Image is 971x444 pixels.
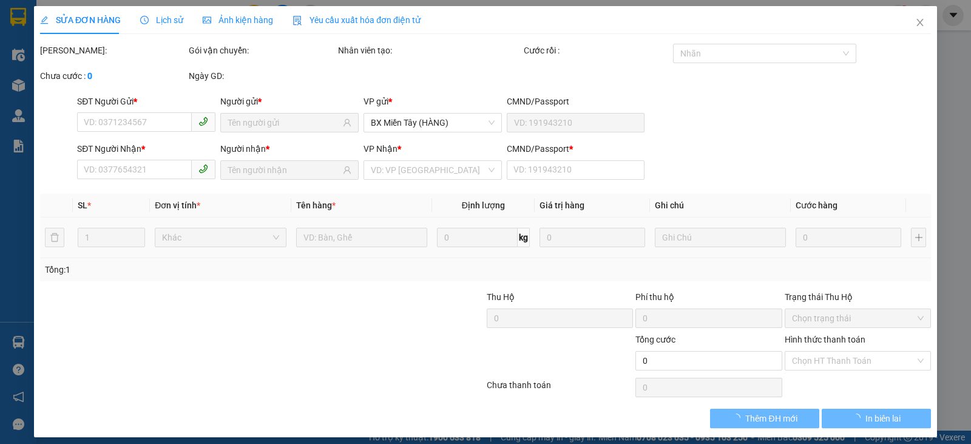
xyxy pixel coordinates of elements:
[296,200,336,210] span: Tên hàng
[796,200,837,210] span: Cước hàng
[507,113,645,132] input: VD: 191943210
[40,44,186,57] div: [PERSON_NAME]:
[189,44,335,57] div: Gói vận chuyển:
[343,166,351,174] span: user
[293,16,302,26] img: icon
[228,163,340,177] input: Tên người nhận
[540,228,645,247] input: 0
[462,200,505,210] span: Định lượng
[710,409,819,428] button: Thêm ĐH mới
[507,142,645,155] div: CMND/Passport
[203,15,273,25] span: Ảnh kiện hàng
[343,118,351,127] span: user
[77,95,215,108] div: SĐT Người Gửi
[487,292,515,302] span: Thu Hộ
[40,15,121,25] span: SỬA ĐƠN HÀNG
[220,142,359,155] div: Người nhận
[796,228,901,247] input: 0
[915,18,925,27] span: close
[635,335,675,344] span: Tổng cước
[162,228,279,247] span: Khác
[45,228,64,247] button: delete
[189,69,335,83] div: Ngày GD:
[77,142,215,155] div: SĐT Người Nhận
[822,409,931,428] button: In biên lai
[45,263,376,276] div: Tổng: 1
[785,290,931,304] div: Trạng thái Thu Hộ
[78,200,87,210] span: SL
[228,116,340,129] input: Tên người gửi
[792,309,924,327] span: Chọn trạng thái
[40,69,186,83] div: Chưa cước :
[507,95,645,108] div: CMND/Passport
[650,194,791,217] th: Ghi chú
[785,335,865,344] label: Hình thức thanh toán
[655,228,786,247] input: Ghi Chú
[198,117,208,126] span: phone
[87,71,92,81] b: 0
[518,228,530,247] span: kg
[540,200,584,210] span: Giá trị hàng
[903,6,937,40] button: Close
[296,228,427,247] input: VD: Bàn, Ghế
[371,114,495,132] span: BX Miền Tây (HÀNG)
[203,16,211,24] span: picture
[155,200,200,210] span: Đơn vị tính
[293,15,421,25] span: Yêu cầu xuất hóa đơn điện tử
[486,378,634,400] div: Chưa thanh toán
[140,15,183,25] span: Lịch sử
[865,412,901,425] span: In biên lai
[220,95,359,108] div: Người gửi
[140,16,149,24] span: clock-circle
[338,44,522,57] div: Nhân viên tạo:
[40,16,49,24] span: edit
[524,44,670,57] div: Cước rồi :
[635,290,782,309] div: Phí thu hộ
[732,414,745,422] span: loading
[852,414,865,422] span: loading
[198,164,208,174] span: phone
[745,412,797,425] span: Thêm ĐH mới
[364,95,502,108] div: VP gửi
[911,228,926,247] button: plus
[364,144,398,154] span: VP Nhận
